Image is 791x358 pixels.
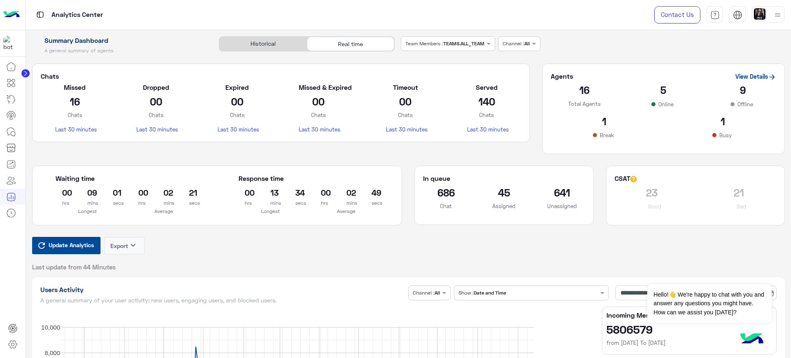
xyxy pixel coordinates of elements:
[386,125,425,133] p: Last 30 minutes
[62,199,63,207] p: hrs
[467,83,506,91] h5: Served
[128,240,138,250] i: keyboard_arrow_down
[386,83,425,91] h5: Timeout
[239,174,284,183] h5: Response time
[423,174,450,183] h5: In queue
[551,100,618,108] p: Total Agents
[702,186,776,199] h2: 21
[164,199,164,207] p: mins
[299,125,338,133] p: Last 30 minutes
[386,95,425,108] h2: 00
[481,186,527,199] h2: 45
[657,100,675,108] p: Online
[307,37,394,51] div: Real time
[3,36,18,51] img: 1403182699927242
[646,202,663,211] p: Good
[55,111,94,119] p: Chats
[443,40,484,47] b: TEAMS.ALL_TEAM
[709,83,776,96] h2: 9
[56,174,195,183] h5: Waiting time
[56,207,119,215] p: Longest
[606,311,772,319] h5: Incoming Messages
[615,186,689,199] h2: 23
[647,284,771,323] span: Hello!👋 We're happy to chat with you and answer any questions you might have. How can we assist y...
[467,111,506,119] p: Chats
[32,263,116,271] span: Last update from 44 Minutes
[87,186,88,199] h2: 09
[539,186,585,199] h2: 641
[423,202,469,210] p: Chat
[372,199,372,207] p: secs
[735,202,748,211] p: Bad
[551,83,618,96] h2: 16
[524,40,530,47] b: All
[32,237,101,254] button: Update Analytics
[733,10,742,20] img: tab
[669,115,776,128] h2: 1
[218,111,257,119] p: Chats
[41,72,521,80] h5: Chats
[104,237,145,255] button: Exportkeyboard_arrow_down
[630,83,697,96] h2: 5
[606,323,772,336] h2: 5806579
[295,199,296,207] p: secs
[47,239,96,250] span: Update Analytics
[62,186,63,199] h2: 00
[551,72,573,80] h5: Agents
[55,125,94,133] p: Last 30 minutes
[346,199,347,207] p: mins
[41,324,60,331] text: 10,000
[132,207,196,215] p: Average
[3,6,20,23] img: Logo
[754,8,765,20] img: userImage
[372,186,372,199] h2: 49
[219,37,307,51] div: Historical
[346,186,347,199] h2: 02
[467,125,506,133] p: Last 30 minutes
[772,10,783,20] img: profile
[299,95,338,108] h2: 00
[55,95,94,108] h2: 16
[32,36,210,44] h1: Summary Dashboard
[218,125,257,133] p: Last 30 minutes
[707,6,723,23] a: tab
[138,186,139,199] h2: 00
[40,285,405,294] h1: Users Activity
[87,199,88,207] p: mins
[737,325,766,354] img: hulul-logo.png
[136,83,176,91] h5: Dropped
[239,207,302,215] p: Longest
[138,199,139,207] p: hrs
[40,297,405,304] h5: A general summary of your user activity: new users, engaging users, and blocked users.
[270,199,271,207] p: mins
[35,9,45,20] img: tab
[218,83,257,91] h5: Expired
[615,174,637,183] h5: CSAT
[270,186,271,199] h2: 13
[51,9,103,21] p: Analytics Center
[164,186,164,199] h2: 02
[299,111,338,119] p: Chats
[736,100,755,108] p: Offline
[551,115,658,128] h2: 1
[718,131,733,139] p: Busy
[539,202,585,210] p: Unassigned
[606,339,772,347] h6: from [DATE] To [DATE]
[218,95,257,108] h2: 00
[735,73,776,80] a: View Details
[654,6,700,23] a: Contact Us
[386,111,425,119] p: Chats
[136,125,176,133] p: Last 30 minutes
[481,202,527,210] p: Assigned
[299,83,338,91] h5: Missed & Expired
[710,10,720,20] img: tab
[467,95,506,108] h2: 140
